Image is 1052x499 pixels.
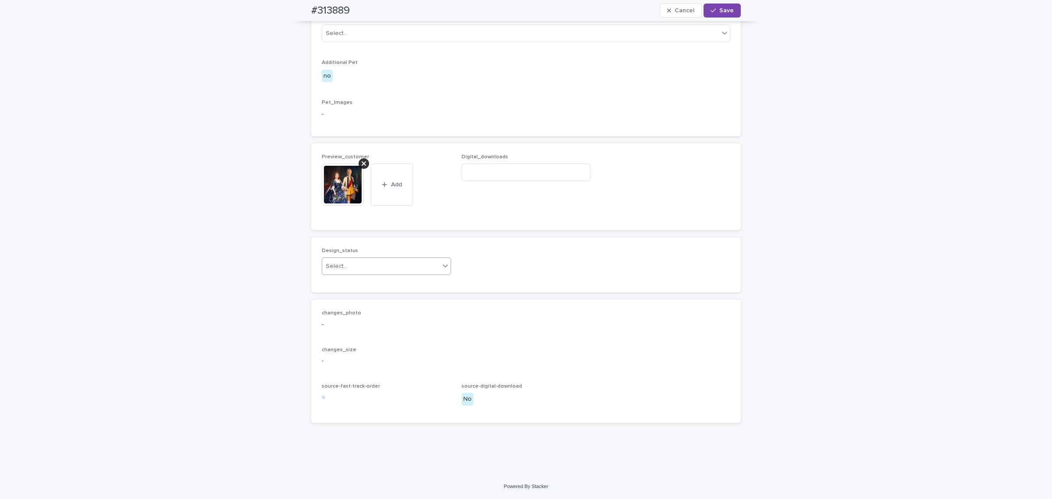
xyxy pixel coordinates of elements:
h2: #313889 [311,4,350,17]
button: Save [704,4,741,18]
p: - [322,320,730,329]
span: source-digital-download [462,384,522,389]
span: Digital_downloads [462,154,508,160]
p: - [322,110,730,119]
div: Select... [326,29,348,38]
span: Design_status [322,248,358,253]
span: changes_photo [322,310,361,316]
div: Select... [326,262,348,271]
span: Cancel [675,7,694,14]
button: Add [371,164,413,206]
button: Cancel [660,4,702,18]
span: Pet_Images [322,100,352,105]
span: source-fast-track-order [322,384,380,389]
span: Additional Pet [322,60,358,65]
div: No [462,393,473,406]
div: no [322,70,333,82]
p: - [322,356,730,366]
span: Preview_customer [322,154,369,160]
a: Powered By Stacker [504,484,548,489]
span: Save [719,7,734,14]
span: Add [391,182,402,188]
span: changes_size [322,347,356,353]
